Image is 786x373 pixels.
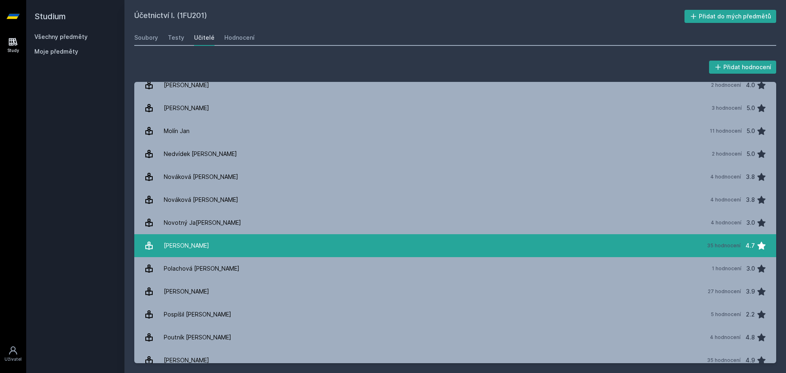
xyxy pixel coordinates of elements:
[710,197,741,203] div: 4 hodnocení
[746,77,755,93] div: 4.0
[164,352,209,368] div: [PERSON_NAME]
[164,329,231,346] div: Poutník [PERSON_NAME]
[134,97,776,120] a: [PERSON_NAME] 3 hodnocení 5.0
[712,151,742,157] div: 2 hodnocení
[710,334,741,341] div: 4 hodnocení
[164,77,209,93] div: [PERSON_NAME]
[164,283,209,300] div: [PERSON_NAME]
[707,357,741,364] div: 35 hodnocení
[711,311,741,318] div: 5 hodnocení
[168,29,184,46] a: Testy
[134,280,776,303] a: [PERSON_NAME] 27 hodnocení 3.9
[746,169,755,185] div: 3.8
[711,219,741,226] div: 4 hodnocení
[134,257,776,280] a: Polachová [PERSON_NAME] 1 hodnocení 3.0
[709,61,777,74] button: Přidat hodnocení
[164,100,209,116] div: [PERSON_NAME]
[7,47,19,54] div: Study
[746,215,755,231] div: 3.0
[746,260,755,277] div: 3.0
[164,192,238,208] div: Nováková [PERSON_NAME]
[134,120,776,142] a: Molín Jan 11 hodnocení 5.0
[712,265,741,272] div: 1 hodnocení
[164,215,241,231] div: Novotný Ja[PERSON_NAME]
[2,33,25,58] a: Study
[164,123,190,139] div: Molín Jan
[745,329,755,346] div: 4.8
[134,303,776,326] a: Pospíšil [PERSON_NAME] 5 hodnocení 2.2
[34,47,78,56] span: Moje předměty
[745,237,755,254] div: 4.7
[164,146,237,162] div: Nedvídek [PERSON_NAME]
[164,169,238,185] div: Nováková [PERSON_NAME]
[134,165,776,188] a: Nováková [PERSON_NAME] 4 hodnocení 3.8
[747,100,755,116] div: 5.0
[745,352,755,368] div: 4.9
[746,283,755,300] div: 3.9
[134,29,158,46] a: Soubory
[711,82,741,88] div: 2 hodnocení
[134,326,776,349] a: Poutník [PERSON_NAME] 4 hodnocení 4.8
[34,33,88,40] a: Všechny předměty
[710,174,741,180] div: 4 hodnocení
[224,34,255,42] div: Hodnocení
[134,188,776,211] a: Nováková [PERSON_NAME] 4 hodnocení 3.8
[5,356,22,362] div: Uživatel
[164,306,231,323] div: Pospíšil [PERSON_NAME]
[708,288,741,295] div: 27 hodnocení
[707,242,741,249] div: 35 hodnocení
[134,234,776,257] a: [PERSON_NAME] 35 hodnocení 4.7
[134,349,776,372] a: [PERSON_NAME] 35 hodnocení 4.9
[710,128,742,134] div: 11 hodnocení
[164,260,239,277] div: Polachová [PERSON_NAME]
[747,146,755,162] div: 5.0
[134,10,684,23] h2: Účetnictví I. (1FU201)
[224,29,255,46] a: Hodnocení
[134,34,158,42] div: Soubory
[711,105,742,111] div: 3 hodnocení
[168,34,184,42] div: Testy
[164,237,209,254] div: [PERSON_NAME]
[194,34,215,42] div: Učitelé
[134,211,776,234] a: Novotný Ja[PERSON_NAME] 4 hodnocení 3.0
[746,306,755,323] div: 2.2
[194,29,215,46] a: Učitelé
[684,10,777,23] button: Přidat do mých předmětů
[2,341,25,366] a: Uživatel
[134,74,776,97] a: [PERSON_NAME] 2 hodnocení 4.0
[746,192,755,208] div: 3.8
[134,142,776,165] a: Nedvídek [PERSON_NAME] 2 hodnocení 5.0
[747,123,755,139] div: 5.0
